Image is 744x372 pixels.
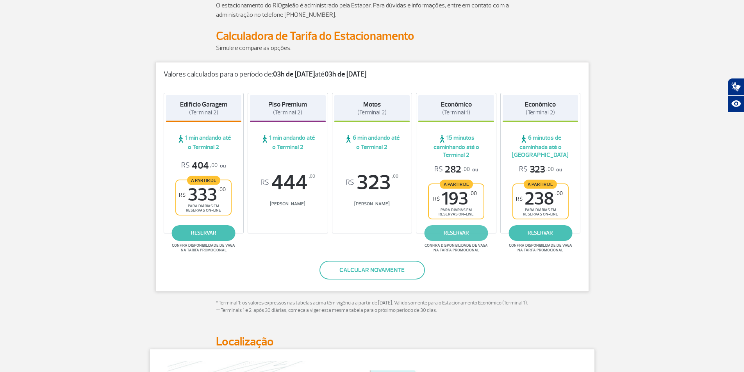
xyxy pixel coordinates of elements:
[519,164,554,176] span: 323
[728,78,744,95] button: Abrir tradutor de língua de sinais.
[433,196,440,202] sup: R$
[392,172,398,181] sup: ,00
[187,176,220,185] span: A partir de
[469,190,477,197] sup: ,00
[309,172,315,181] sup: ,00
[363,100,381,109] strong: Motos
[334,134,410,151] span: 6 min andando até o Terminal 2
[442,109,470,116] span: (Terminal 1)
[319,261,425,279] button: Calcular novamente
[250,201,326,207] span: [PERSON_NAME]
[273,109,302,116] span: (Terminal 2)
[526,109,555,116] span: (Terminal 2)
[166,134,242,151] span: 1 min andando até o Terminal 2
[216,29,528,43] h2: Calculadora de Tarifa do Estacionamento
[334,201,410,207] span: [PERSON_NAME]
[433,190,477,208] span: 193
[555,190,563,197] sup: ,00
[216,299,528,315] p: * Terminal 1: os valores expressos nas tabelas acima têm vigência a partir de [DATE]. Válido some...
[728,78,744,112] div: Plugin de acessibilidade da Hand Talk.
[180,100,227,109] strong: Edifício Garagem
[520,208,561,217] span: para diárias em reservas on-line
[216,335,528,349] h2: Localização
[508,243,573,253] span: Confira disponibilidade de vaga na tarifa promocional
[216,1,528,20] p: O estacionamento do RIOgaleão é administrado pela Estapar. Para dúvidas e informações, entre em c...
[268,100,307,109] strong: Piso Premium
[508,225,572,241] a: reservar
[250,134,326,151] span: 1 min andando até o Terminal 2
[434,164,470,176] span: 282
[164,70,581,79] p: Valores calculados para o período de: até
[189,109,218,116] span: (Terminal 2)
[516,196,523,202] sup: R$
[525,100,556,109] strong: Econômico
[357,109,387,116] span: (Terminal 2)
[260,178,269,187] sup: R$
[519,164,562,176] p: ou
[434,164,478,176] p: ou
[218,186,226,193] sup: ,00
[440,180,473,189] span: A partir de
[346,178,354,187] sup: R$
[179,192,186,198] sup: R$
[441,100,472,109] strong: Econômico
[524,180,557,189] span: A partir de
[334,172,410,193] span: 323
[183,204,224,213] span: para diárias em reservas on-line
[181,160,226,172] p: ou
[516,190,563,208] span: 238
[216,43,528,53] p: Simule e compare as opções.
[250,172,326,193] span: 444
[435,208,477,217] span: para diárias em reservas on-line
[171,243,236,253] span: Confira disponibilidade de vaga na tarifa promocional
[503,134,578,159] span: 6 minutos de caminhada até o [GEOGRAPHIC_DATA]
[172,225,236,241] a: reservar
[418,134,494,159] span: 15 minutos caminhando até o Terminal 2
[181,160,218,172] span: 404
[179,186,226,204] span: 333
[273,70,315,79] strong: 03h de [DATE]
[423,243,489,253] span: Confira disponibilidade de vaga na tarifa promocional
[425,225,488,241] a: reservar
[325,70,366,79] strong: 03h de [DATE]
[728,95,744,112] button: Abrir recursos assistivos.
